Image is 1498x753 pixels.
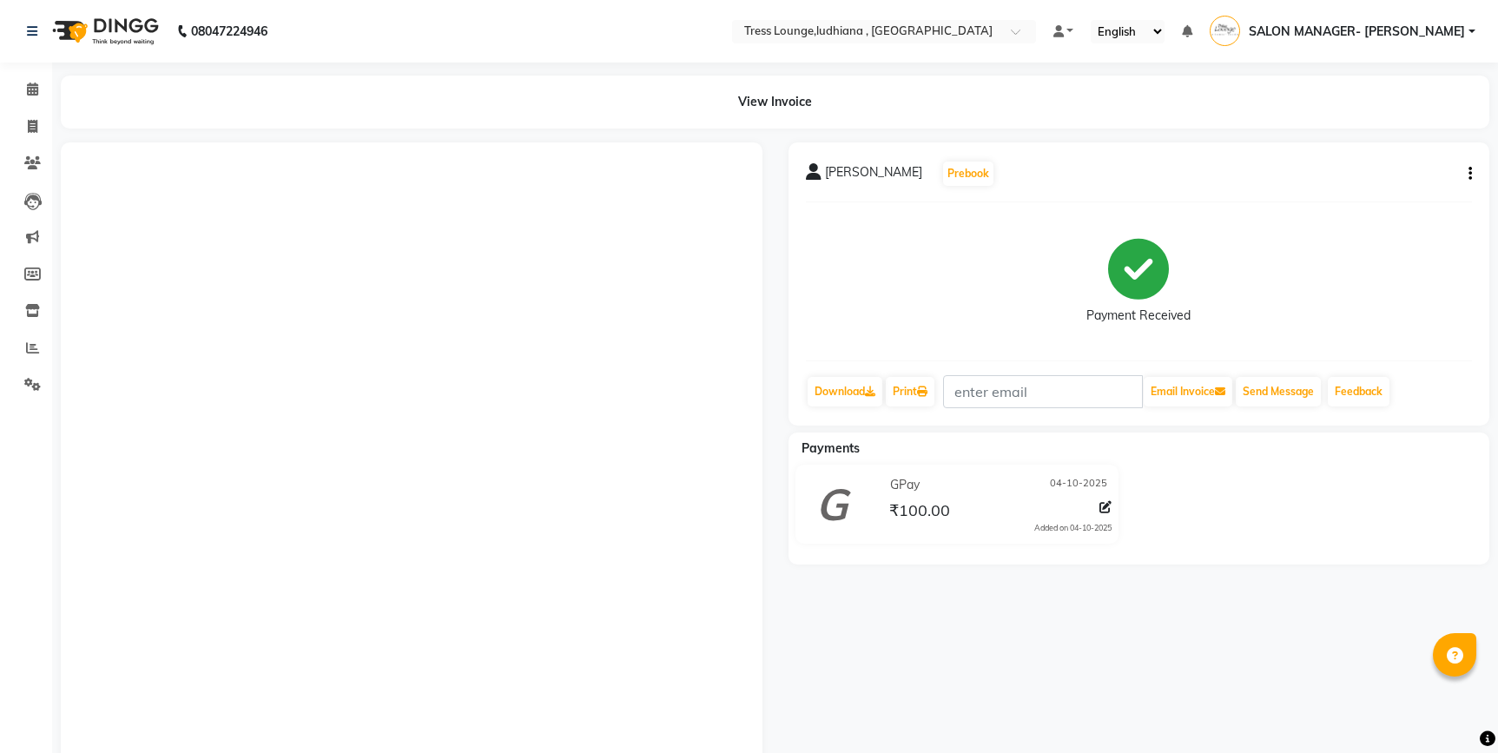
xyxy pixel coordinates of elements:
[802,440,860,456] span: Payments
[1034,522,1112,534] div: Added on 04-10-2025
[1144,377,1232,406] button: Email Invoice
[1425,684,1481,736] iframe: chat widget
[890,476,920,494] span: GPay
[1050,476,1107,494] span: 04-10-2025
[1210,16,1240,46] img: SALON MANAGER- VASU
[943,375,1143,408] input: enter email
[61,76,1489,129] div: View Invoice
[825,163,922,188] span: [PERSON_NAME]
[44,7,163,56] img: logo
[889,500,950,525] span: ₹100.00
[943,162,993,186] button: Prebook
[1249,23,1465,41] span: SALON MANAGER- [PERSON_NAME]
[886,377,934,406] a: Print
[1236,377,1321,406] button: Send Message
[1328,377,1389,406] a: Feedback
[191,7,267,56] b: 08047224946
[1086,307,1191,325] div: Payment Received
[808,377,882,406] a: Download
